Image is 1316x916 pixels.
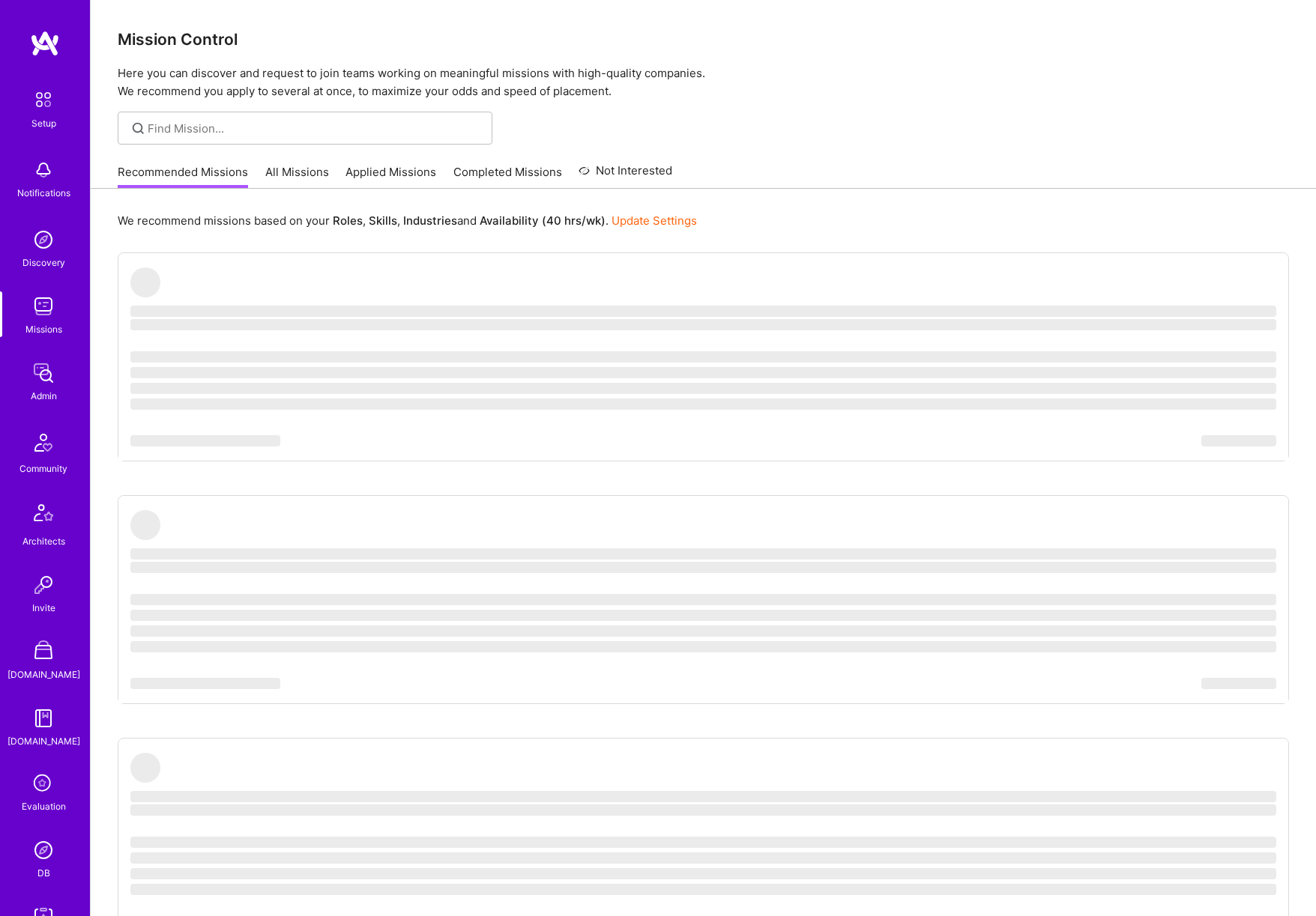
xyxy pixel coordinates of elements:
a: Not Interested [579,162,672,189]
a: Update Settings [612,213,697,228]
p: We recommend missions based on your , , and . [118,213,697,228]
div: Setup [31,115,56,131]
img: bell [28,155,58,185]
img: teamwork [28,291,58,321]
img: logo [30,30,60,57]
b: Availability (40 hrs/wk) [480,213,606,228]
div: Community [19,461,67,476]
a: Recommended Missions [118,164,248,189]
div: DB [37,865,50,881]
div: Admin [31,388,57,404]
div: Architects [22,533,65,549]
b: Skills [369,213,397,228]
img: Architects [25,497,61,533]
input: Find Mission... [148,121,481,136]
div: Missions [25,321,62,337]
div: Discovery [22,255,65,270]
img: discovery [28,225,58,255]
img: Community [25,425,61,461]
b: Roles [333,213,363,228]
img: admin teamwork [28,358,58,388]
h3: Mission Control [118,30,1289,49]
div: Notifications [17,185,70,201]
img: Admin Search [28,835,58,865]
a: Applied Missions [345,164,436,189]
div: Evaluation [22,798,66,814]
img: guide book [28,703,58,733]
div: [DOMAIN_NAME] [7,667,80,682]
i: icon SelectionTeam [29,770,58,798]
a: All Missions [265,164,329,189]
div: [DOMAIN_NAME] [7,733,80,749]
div: Invite [32,600,55,616]
i: icon SearchGrey [130,120,147,137]
b: Industries [403,213,457,228]
img: setup [28,84,59,115]
img: A Store [28,637,58,667]
a: Completed Missions [453,164,562,189]
p: Here you can discover and request to join teams working on meaningful missions with high-quality ... [118,64,1289,100]
img: Invite [28,570,58,600]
